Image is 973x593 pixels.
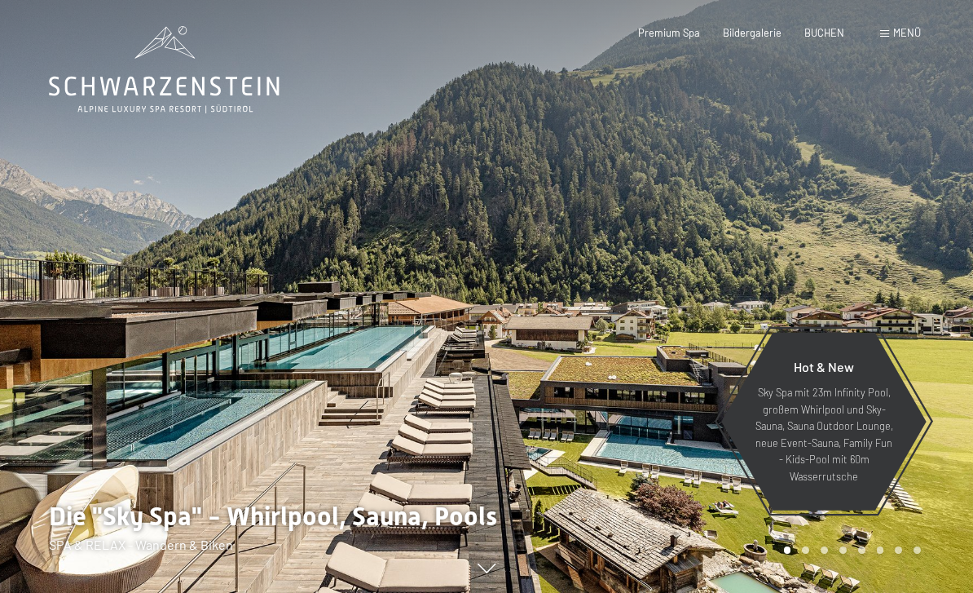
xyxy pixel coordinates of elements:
a: Hot & New Sky Spa mit 23m Infinity Pool, großem Whirlpool und Sky-Sauna, Sauna Outdoor Lounge, ne... [720,332,927,511]
div: Carousel Pagination [778,547,921,554]
span: Menü [893,26,921,39]
a: Premium Spa [638,26,700,39]
div: Carousel Page 8 [914,547,921,554]
div: Carousel Page 2 [802,547,809,554]
div: Carousel Page 3 [821,547,828,554]
div: Carousel Page 1 (Current Slide) [784,547,791,554]
a: BUCHEN [804,26,844,39]
div: Carousel Page 4 [839,547,847,554]
span: Hot & New [794,359,854,374]
div: Carousel Page 5 [858,547,865,554]
a: Bildergalerie [723,26,781,39]
div: Carousel Page 7 [895,547,902,554]
div: Carousel Page 6 [877,547,884,554]
p: Sky Spa mit 23m Infinity Pool, großem Whirlpool und Sky-Sauna, Sauna Outdoor Lounge, neue Event-S... [753,384,895,485]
